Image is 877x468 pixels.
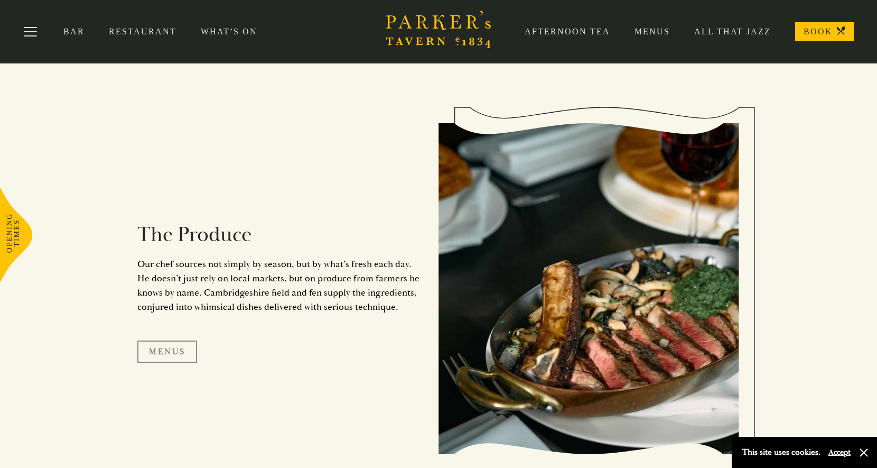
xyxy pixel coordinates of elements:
[859,447,869,458] button: Close and accept
[137,222,423,247] h2: The Produce
[828,447,851,457] button: Accept
[137,341,197,363] a: Menus
[137,257,423,314] p: Our chef sources not simply by season, but by what’s fresh each day. He doesn’t just rely on loca...
[742,445,820,460] p: This site uses cookies.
